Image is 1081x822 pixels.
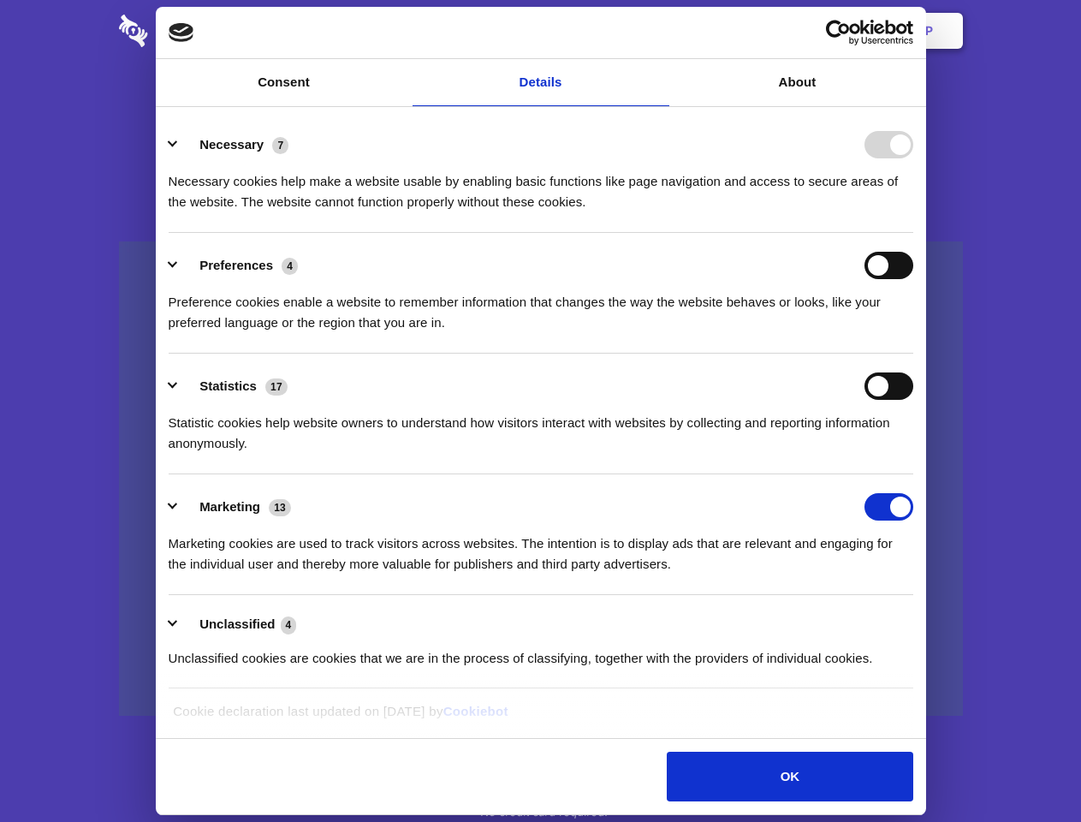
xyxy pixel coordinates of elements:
button: OK [667,752,912,801]
div: Unclassified cookies are cookies that we are in the process of classifying, together with the pro... [169,635,913,669]
a: Contact [694,4,773,57]
img: logo-wordmark-white-trans-d4663122ce5f474addd5e946df7df03e33cb6a1c49d2221995e7729f52c070b2.svg [119,15,265,47]
button: Statistics (17) [169,372,299,400]
span: 17 [265,378,288,396]
button: Marketing (13) [169,493,302,521]
h4: Auto-redaction of sensitive data, encrypted data sharing and self-destructing private chats. Shar... [119,156,963,212]
label: Preferences [199,258,273,272]
a: About [669,59,926,106]
div: Preference cookies enable a website to remember information that changes the way the website beha... [169,279,913,333]
a: Usercentrics Cookiebot - opens in a new window [763,20,913,45]
span: 13 [269,499,291,516]
span: 4 [282,258,298,275]
a: Wistia video thumbnail [119,241,963,717]
button: Preferences (4) [169,252,309,279]
div: Necessary cookies help make a website usable by enabling basic functions like page navigation and... [169,158,913,212]
div: Cookie declaration last updated on [DATE] by [160,701,921,735]
button: Unclassified (4) [169,614,307,635]
div: Marketing cookies are used to track visitors across websites. The intention is to display ads tha... [169,521,913,575]
a: Login [776,4,851,57]
iframe: Drift Widget Chat Controller [995,736,1060,801]
span: 7 [272,137,288,154]
label: Marketing [199,499,260,514]
a: Consent [156,59,413,106]
img: logo [169,23,194,42]
h1: Eliminate Slack Data Loss. [119,77,963,139]
label: Necessary [199,137,264,152]
div: Statistic cookies help website owners to understand how visitors interact with websites by collec... [169,400,913,454]
a: Pricing [502,4,577,57]
a: Details [413,59,669,106]
span: 4 [281,616,297,634]
label: Statistics [199,378,257,393]
a: Cookiebot [443,704,508,718]
button: Necessary (7) [169,131,300,158]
